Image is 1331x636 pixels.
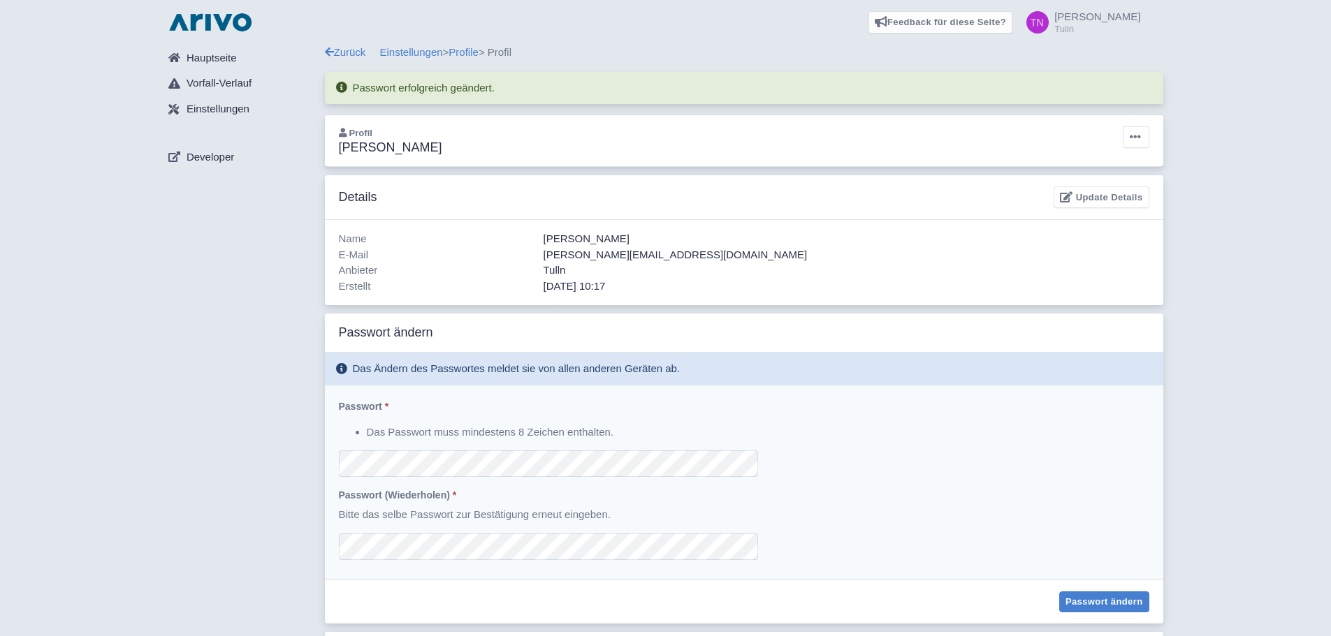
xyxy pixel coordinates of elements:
a: Update Details [1054,186,1149,208]
h3: Details [339,190,377,205]
span: Vorfall-Verlauf [187,75,252,91]
span: Hauptseite [187,50,237,66]
small: Tulln [1054,24,1140,34]
a: Zurück [325,46,366,58]
div: [DATE] 10:17 [539,279,1017,295]
h3: Passwort ändern [339,325,433,341]
a: [PERSON_NAME] Tulln [1018,11,1140,34]
div: [PERSON_NAME] [539,231,1017,247]
div: [PERSON_NAME][EMAIL_ADDRESS][DOMAIN_NAME] [539,247,1017,263]
p: Bitte das selbe Passwort zur Bestätigung erneut eingeben. [339,507,758,523]
div: Erstellt [335,279,539,295]
li: Das Passwort muss mindestens 8 Zeichen enthalten. [367,424,758,441]
a: Developer [157,144,325,170]
div: Das Ändern des Passwortes meldet sie von allen anderen Geräten ab. [325,353,1163,385]
div: E-Mail [335,247,539,263]
a: Vorfall-Verlauf [157,71,325,97]
div: Tulln [539,262,1017,279]
div: Passwort erfolgreich geändert. [325,72,1163,105]
div: > > Profil [325,45,1163,61]
a: Feedback für diese Seite? [868,11,1013,34]
a: Einstellungen [380,46,443,58]
h3: [PERSON_NAME] [339,140,442,156]
a: Profile [449,46,479,58]
label: Passwort [339,399,758,414]
a: Einstellungen [157,96,325,123]
button: Passwort ändern [1059,591,1149,613]
div: Name [335,231,539,247]
span: Developer [187,149,234,165]
div: Anbieter [335,262,539,279]
img: logo [166,11,255,34]
label: Passwort (wiederholen) [339,488,758,503]
span: Profil [349,128,373,138]
span: Einstellungen [187,101,249,117]
span: [PERSON_NAME] [1054,10,1140,22]
a: Hauptseite [157,45,325,71]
